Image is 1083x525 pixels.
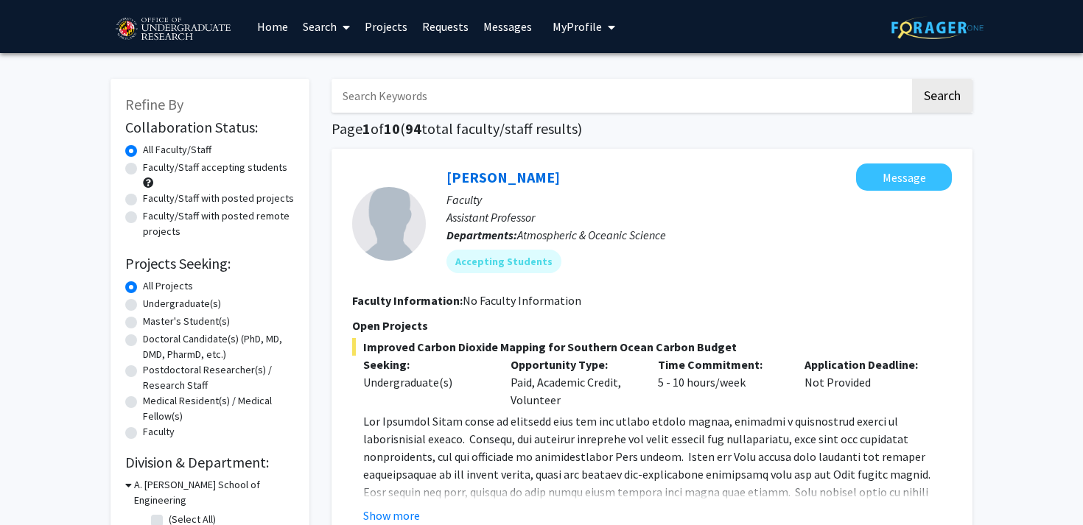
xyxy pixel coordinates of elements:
[793,356,941,409] div: Not Provided
[363,373,488,391] div: Undergraduate(s)
[647,356,794,409] div: 5 - 10 hours/week
[511,356,636,373] p: Opportunity Type:
[363,507,420,524] button: Show more
[446,250,561,273] mat-chip: Accepting Students
[658,356,783,373] p: Time Commitment:
[446,168,560,186] a: [PERSON_NAME]
[500,356,647,409] div: Paid, Academic Credit, Volunteer
[446,191,952,208] p: Faculty
[143,296,221,311] label: Undergraduate(s)
[143,424,175,440] label: Faculty
[125,95,183,113] span: Refine By
[912,79,972,113] button: Search
[891,16,984,39] img: ForagerOne Logo
[111,11,235,48] img: University of Maryland Logo
[143,331,295,362] label: Doctoral Candidate(s) (PhD, MD, DMD, PharmD, etc.)
[856,163,952,191] button: Message Madeleine Youngs
[357,1,415,52] a: Projects
[363,356,488,373] p: Seeking:
[332,79,910,113] input: Search Keywords
[384,119,400,138] span: 10
[143,191,294,206] label: Faculty/Staff with posted projects
[143,393,295,424] label: Medical Resident(s) / Medical Fellow(s)
[476,1,539,52] a: Messages
[352,293,463,308] b: Faculty Information:
[143,160,287,175] label: Faculty/Staff accepting students
[125,119,295,136] h2: Collaboration Status:
[134,477,295,508] h3: A. [PERSON_NAME] School of Engineering
[125,454,295,471] h2: Division & Department:
[125,255,295,272] h2: Projects Seeking:
[362,119,371,138] span: 1
[143,278,193,294] label: All Projects
[405,119,421,138] span: 94
[415,1,476,52] a: Requests
[352,317,952,334] p: Open Projects
[352,338,952,356] span: Improved Carbon Dioxide Mapping for Southern Ocean Carbon Budget
[143,362,295,393] label: Postdoctoral Researcher(s) / Research Staff
[446,228,517,242] b: Departments:
[143,208,295,239] label: Faculty/Staff with posted remote projects
[250,1,295,52] a: Home
[517,228,666,242] span: Atmospheric & Oceanic Science
[143,142,211,158] label: All Faculty/Staff
[553,19,602,34] span: My Profile
[332,120,972,138] h1: Page of ( total faculty/staff results)
[143,314,230,329] label: Master's Student(s)
[463,293,581,308] span: No Faculty Information
[805,356,930,373] p: Application Deadline:
[295,1,357,52] a: Search
[446,208,952,226] p: Assistant Professor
